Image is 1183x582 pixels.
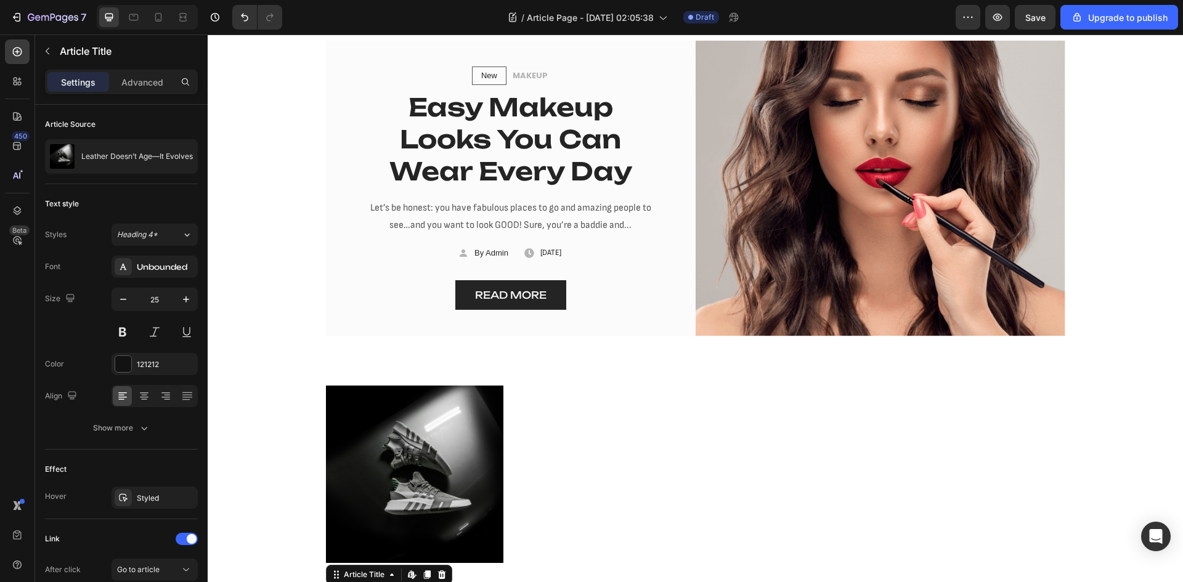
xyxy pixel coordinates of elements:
[232,5,282,30] div: Undo/Redo
[1060,5,1178,30] button: Upgrade to publish
[155,165,451,201] p: Let’s be honest: you have fabulous places to go and amazing people to see…and you want to look GO...
[45,119,96,130] div: Article Source
[1141,522,1171,551] div: Open Intercom Messenger
[45,229,67,240] div: Styles
[112,224,198,246] button: Heading 4*
[696,12,714,23] span: Draft
[45,198,79,209] div: Text style
[81,10,86,25] p: 7
[137,359,195,370] div: 121212
[45,564,81,575] div: After click
[1071,11,1168,24] div: Upgrade to publish
[527,11,654,24] span: Article Page - [DATE] 02:05:38
[112,559,198,581] button: Go to article
[45,417,198,439] button: Show more
[267,252,339,270] div: READ MORE
[9,225,30,235] div: Beta
[521,11,524,24] span: /
[274,35,290,47] p: New
[61,76,96,89] p: Settings
[333,212,354,225] p: [DATE]
[5,5,92,30] button: 7
[45,261,60,272] div: Font
[121,76,163,89] p: Advanced
[45,491,67,502] div: Hover
[137,493,195,504] div: Styled
[488,6,858,302] img: Alt Image
[1025,12,1046,23] span: Save
[81,152,193,161] p: Leather Doesn’t Age—It Evolves
[248,246,359,276] button: READ MORE
[45,464,67,475] div: Effect
[12,131,30,141] div: 450
[267,212,301,225] p: By Admin
[45,358,64,370] div: Color
[134,535,179,546] div: Article Title
[50,144,75,169] img: article feature img
[117,229,158,240] span: Heading 4*
[45,533,60,544] div: Link
[45,388,79,405] div: Align
[60,44,193,59] p: Article Title
[1015,5,1055,30] button: Save
[208,34,1183,582] iframe: Design area
[45,291,78,307] div: Size
[117,565,160,574] span: Go to article
[155,57,451,153] p: Easy Makeup Looks You Can Wear Every Day
[305,35,340,47] p: MAKEUP
[93,422,150,434] div: Show more
[137,262,195,273] div: Unbounded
